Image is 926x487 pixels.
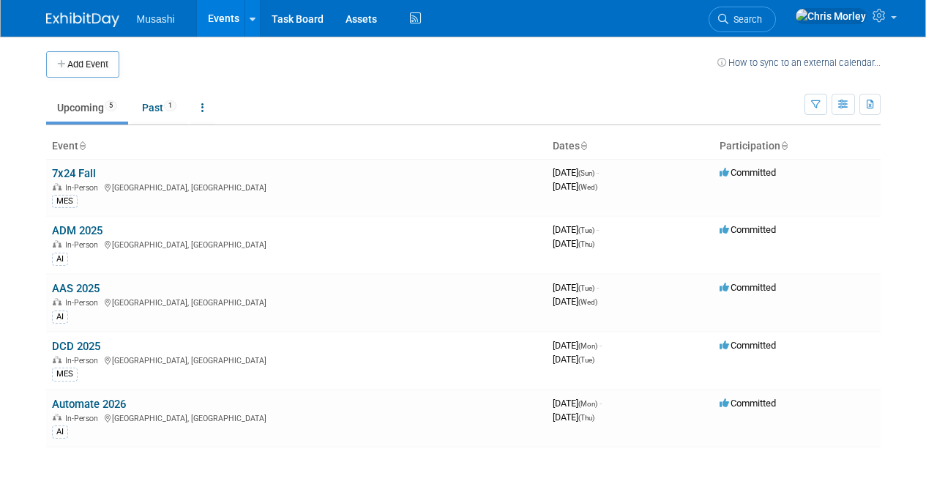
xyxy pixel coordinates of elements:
[52,181,541,193] div: [GEOGRAPHIC_DATA], [GEOGRAPHIC_DATA]
[717,57,881,68] a: How to sync to an external calendar...
[553,412,594,423] span: [DATE]
[578,400,597,408] span: (Mon)
[52,224,102,237] a: ADM 2025
[553,282,599,293] span: [DATE]
[52,195,78,208] div: MES
[105,100,117,111] span: 5
[46,51,119,78] button: Add Event
[52,282,100,295] a: AAS 2025
[52,354,541,365] div: [GEOGRAPHIC_DATA], [GEOGRAPHIC_DATA]
[580,140,587,152] a: Sort by Start Date
[553,238,594,249] span: [DATE]
[78,140,86,152] a: Sort by Event Name
[164,100,176,111] span: 1
[53,183,61,190] img: In-Person Event
[553,167,599,178] span: [DATE]
[52,296,541,308] div: [GEOGRAPHIC_DATA], [GEOGRAPHIC_DATA]
[720,340,776,351] span: Committed
[578,414,594,422] span: (Thu)
[578,356,594,364] span: (Tue)
[137,13,175,25] span: Musashi
[720,167,776,178] span: Committed
[578,169,594,177] span: (Sun)
[553,398,602,409] span: [DATE]
[578,298,597,306] span: (Wed)
[52,368,78,381] div: MES
[65,183,102,193] span: In-Person
[52,425,68,439] div: AI
[131,94,187,122] a: Past1
[578,342,597,350] span: (Mon)
[597,167,599,178] span: -
[53,356,61,363] img: In-Person Event
[720,224,776,235] span: Committed
[795,8,867,24] img: Chris Morley
[46,134,547,159] th: Event
[597,282,599,293] span: -
[53,298,61,305] img: In-Person Event
[714,134,881,159] th: Participation
[780,140,788,152] a: Sort by Participation Type
[578,240,594,248] span: (Thu)
[52,253,68,266] div: AI
[720,398,776,409] span: Committed
[578,183,597,191] span: (Wed)
[52,340,100,353] a: DCD 2025
[52,398,126,411] a: Automate 2026
[578,284,594,292] span: (Tue)
[46,94,128,122] a: Upcoming5
[53,414,61,421] img: In-Person Event
[46,12,119,27] img: ExhibitDay
[52,412,541,423] div: [GEOGRAPHIC_DATA], [GEOGRAPHIC_DATA]
[553,296,597,307] span: [DATE]
[553,181,597,192] span: [DATE]
[65,414,102,423] span: In-Person
[547,134,714,159] th: Dates
[709,7,776,32] a: Search
[52,167,96,180] a: 7x24 Fall
[600,398,602,409] span: -
[553,224,599,235] span: [DATE]
[728,14,762,25] span: Search
[553,354,594,365] span: [DATE]
[65,298,102,308] span: In-Person
[52,311,68,324] div: AI
[578,226,594,234] span: (Tue)
[600,340,602,351] span: -
[52,238,541,250] div: [GEOGRAPHIC_DATA], [GEOGRAPHIC_DATA]
[597,224,599,235] span: -
[553,340,602,351] span: [DATE]
[65,240,102,250] span: In-Person
[720,282,776,293] span: Committed
[53,240,61,248] img: In-Person Event
[65,356,102,365] span: In-Person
